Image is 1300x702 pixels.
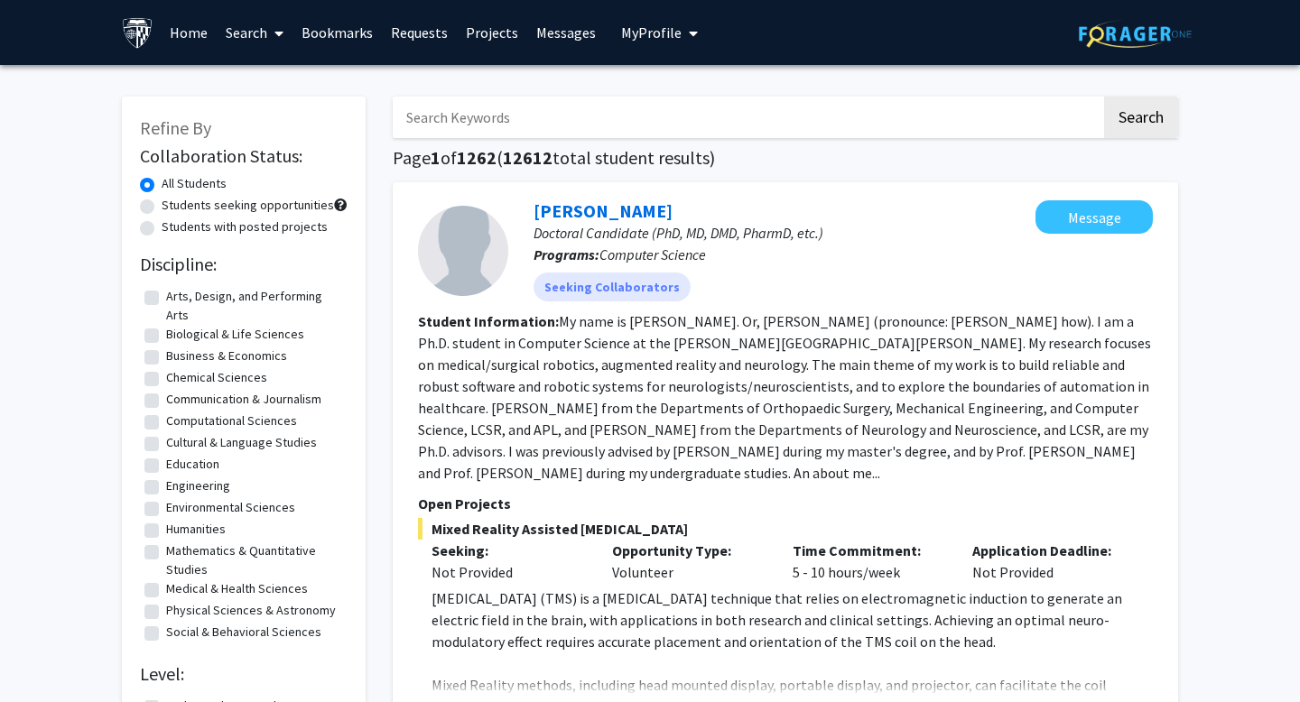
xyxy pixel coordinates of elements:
[166,390,321,409] label: Communication & Journalism
[972,540,1126,561] p: Application Deadline:
[1104,97,1178,138] button: Search
[166,520,226,539] label: Humanities
[166,623,321,642] label: Social & Behavioral Sciences
[393,97,1101,138] input: Search Keywords
[418,518,1153,540] span: Mixed Reality Assisted [MEDICAL_DATA]
[457,1,527,64] a: Projects
[534,245,599,263] b: Programs:
[393,147,1178,169] h1: Page of ( total student results)
[166,325,304,344] label: Biological & Life Sciences
[503,146,552,169] span: 12612
[457,146,497,169] span: 1262
[166,411,297,430] label: Computational Sciences
[432,561,585,583] div: Not Provided
[779,540,960,583] div: 5 - 10 hours/week
[612,540,766,561] p: Opportunity Type:
[166,601,336,620] label: Physical Sciences & Astronomy
[14,621,77,688] iframe: Chat
[161,1,217,64] a: Home
[1035,200,1153,234] button: Message Yihao Liu
[166,579,308,598] label: Medical & Health Sciences
[959,540,1139,583] div: Not Provided
[140,663,348,685] h2: Level:
[162,196,334,215] label: Students seeking opportunities
[140,254,348,275] h2: Discipline:
[166,368,267,387] label: Chemical Sciences
[166,287,343,325] label: Arts, Design, and Performing Arts
[217,1,292,64] a: Search
[292,1,382,64] a: Bookmarks
[534,272,691,301] mat-chip: Seeking Collaborators
[162,174,227,193] label: All Students
[534,224,823,242] span: Doctoral Candidate (PhD, MD, DMD, PharmD, etc.)
[122,17,153,49] img: Johns Hopkins University Logo
[382,1,457,64] a: Requests
[140,116,211,139] span: Refine By
[166,455,219,474] label: Education
[140,145,348,167] h2: Collaboration Status:
[166,433,317,452] label: Cultural & Language Studies
[162,217,328,236] label: Students with posted projects
[166,346,287,365] label: Business & Economics
[599,540,779,583] div: Volunteer
[166,476,230,495] label: Engineering
[432,589,1122,651] span: [MEDICAL_DATA] (TMS) is a [MEDICAL_DATA] technique that relies on electromagnetic induction to ge...
[793,540,946,561] p: Time Commitment:
[527,1,605,64] a: Messages
[621,23,682,42] span: My Profile
[418,494,511,513] span: Open Projects
[166,541,343,579] label: Mathematics & Quantitative Studies
[418,312,559,330] b: Student Information:
[418,312,1151,482] fg-read-more: My name is [PERSON_NAME]. Or, [PERSON_NAME] (pronounce: [PERSON_NAME] how). I am a Ph.D. student ...
[432,540,585,561] p: Seeking:
[1079,20,1192,48] img: ForagerOne Logo
[599,245,706,263] span: Computer Science
[534,199,673,222] a: [PERSON_NAME]
[166,498,295,517] label: Environmental Sciences
[431,146,441,169] span: 1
